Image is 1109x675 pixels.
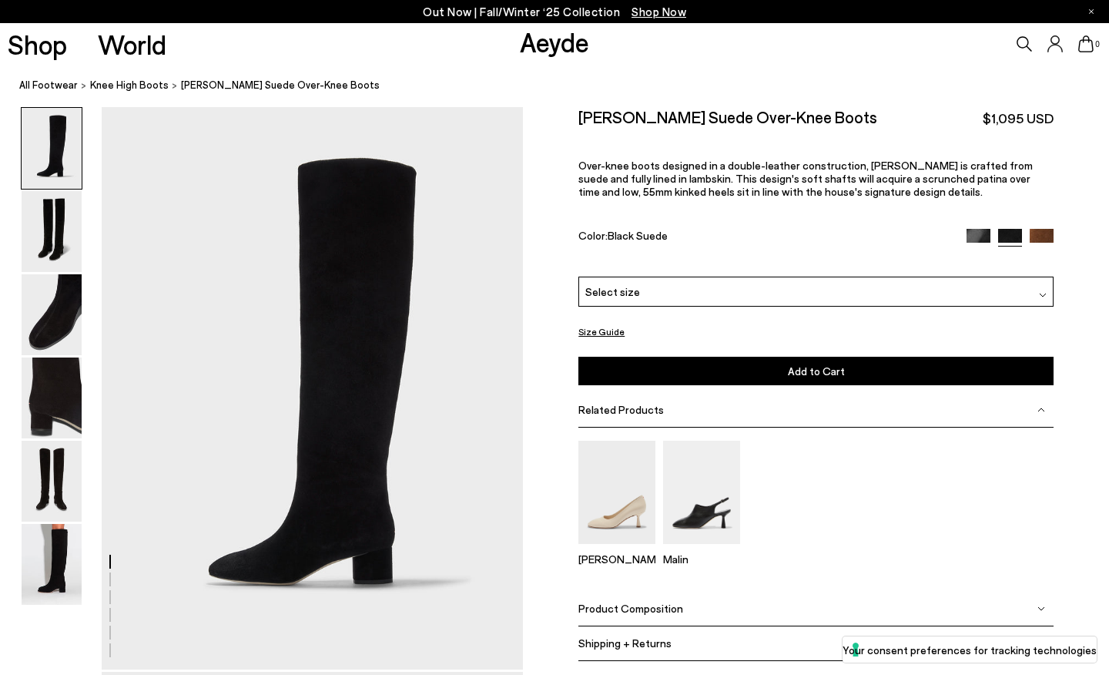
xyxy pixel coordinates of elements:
nav: breadcrumb [19,65,1109,107]
a: Shop [8,31,67,58]
img: Willa Suede Over-Knee Boots - Image 5 [22,441,82,522]
button: Add to Cart [578,357,1054,385]
img: Malin Slingback Mules [663,441,740,543]
label: Your consent preferences for tracking technologies [843,642,1097,658]
img: Willa Suede Over-Knee Boots - Image 4 [22,358,82,438]
img: Willa Suede Over-Knee Boots - Image 2 [22,191,82,272]
img: Willa Suede Over-Knee Boots - Image 1 [22,108,82,189]
div: Color: [578,229,951,247]
a: Aeyde [520,25,589,58]
img: svg%3E [1037,605,1045,613]
span: Navigate to /collections/new-in [632,5,686,18]
button: Your consent preferences for tracking technologies [843,636,1097,663]
span: Over-knee boots designed in a double-leather construction, [PERSON_NAME] is crafted from suede an... [578,159,1033,198]
span: Black Suede [608,229,668,242]
img: svg%3E [1039,291,1047,299]
img: svg%3E [1037,406,1045,414]
p: Out Now | Fall/Winter ‘25 Collection [423,2,686,22]
h2: [PERSON_NAME] Suede Over-Knee Boots [578,107,877,126]
span: $1,095 USD [983,109,1054,128]
p: [PERSON_NAME] [578,552,655,566]
span: Add to Cart [788,364,845,378]
span: [PERSON_NAME] Suede Over-Knee Boots [181,77,380,93]
a: 0 [1078,35,1094,52]
a: World [98,31,166,58]
span: Related Products [578,403,664,416]
img: Willa Suede Over-Knee Boots - Image 6 [22,524,82,605]
span: knee high boots [90,79,169,91]
img: Willa Suede Over-Knee Boots - Image 3 [22,274,82,355]
a: Malin Slingback Mules Malin [663,533,740,566]
img: Giotta Round-Toe Pumps [578,441,655,543]
a: All Footwear [19,77,78,93]
span: Select size [585,284,640,300]
span: Product Composition [578,602,683,615]
span: 0 [1094,40,1101,49]
p: Malin [663,552,740,566]
span: Shipping + Returns [578,636,672,650]
a: Giotta Round-Toe Pumps [PERSON_NAME] [578,533,655,566]
button: Size Guide [578,322,625,341]
a: knee high boots [90,77,169,93]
